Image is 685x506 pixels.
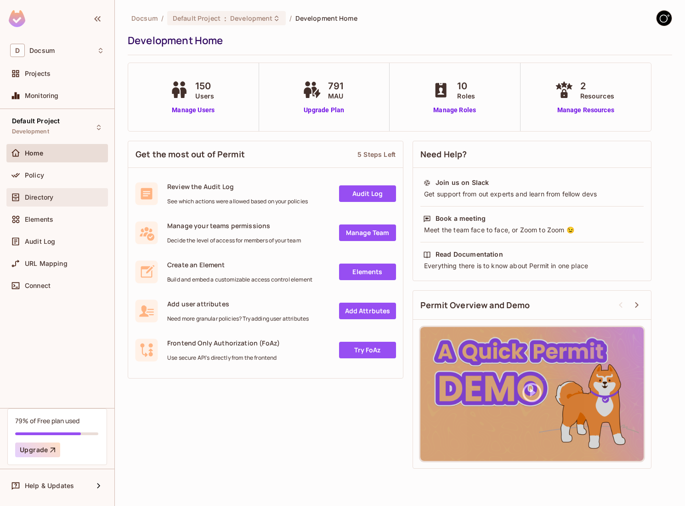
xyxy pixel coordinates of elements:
[25,194,53,201] span: Directory
[25,149,44,157] span: Home
[339,185,396,202] a: Audit Log
[195,91,214,101] span: Users
[25,92,59,99] span: Monitoring
[25,216,53,223] span: Elements
[423,225,641,235] div: Meet the team face to face, or Zoom to Zoom 😉
[167,198,308,205] span: See which actions were allowed based on your policies
[420,149,467,160] span: Need Help?
[339,303,396,319] a: Add Attrbutes
[580,91,614,101] span: Resources
[25,70,51,77] span: Projects
[161,14,164,23] li: /
[339,342,396,358] a: Try FoAz
[553,105,619,115] a: Manage Resources
[136,149,245,160] span: Get the most out of Permit
[423,190,641,199] div: Get support from out experts and learn from fellow devs
[167,276,312,283] span: Build and embed a customizable access control element
[457,91,475,101] span: Roles
[167,315,309,322] span: Need more granular policies? Try adding user attributes
[167,237,301,244] span: Decide the level of access for members of your team
[339,224,396,241] a: Manage Team
[580,79,614,93] span: 2
[167,182,308,191] span: Review the Audit Log
[25,260,68,267] span: URL Mapping
[430,105,480,115] a: Manage Roles
[25,238,55,245] span: Audit Log
[15,443,60,457] button: Upgrade
[15,416,79,425] div: 79% of Free plan used
[167,260,312,269] span: Create an Element
[420,299,530,311] span: Permit Overview and Demo
[128,34,668,47] div: Development Home
[168,105,219,115] a: Manage Users
[12,117,60,125] span: Default Project
[10,44,25,57] span: D
[436,250,503,259] div: Read Documentation
[657,11,672,26] img: GitStart-Docsum
[167,221,301,230] span: Manage your teams permissions
[224,15,227,22] span: :
[12,128,49,135] span: Development
[195,79,214,93] span: 150
[230,14,272,23] span: Development
[131,14,158,23] span: the active workspace
[423,261,641,270] div: Everything there is to know about Permit in one place
[357,150,396,159] div: 5 Steps Left
[167,339,280,347] span: Frontend Only Authorization (FoAz)
[339,264,396,280] a: Elements
[300,105,348,115] a: Upgrade Plan
[173,14,221,23] span: Default Project
[167,299,309,308] span: Add user attributes
[25,482,74,489] span: Help & Updates
[29,47,55,54] span: Workspace: Docsum
[25,282,51,289] span: Connect
[167,354,280,362] span: Use secure API's directly from the frontend
[289,14,292,23] li: /
[25,172,44,179] span: Policy
[328,91,343,101] span: MAU
[457,79,475,93] span: 10
[436,214,486,223] div: Book a meeting
[328,79,343,93] span: 791
[436,178,489,187] div: Join us on Slack
[295,14,357,23] span: Development Home
[9,10,25,27] img: SReyMgAAAABJRU5ErkJggg==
